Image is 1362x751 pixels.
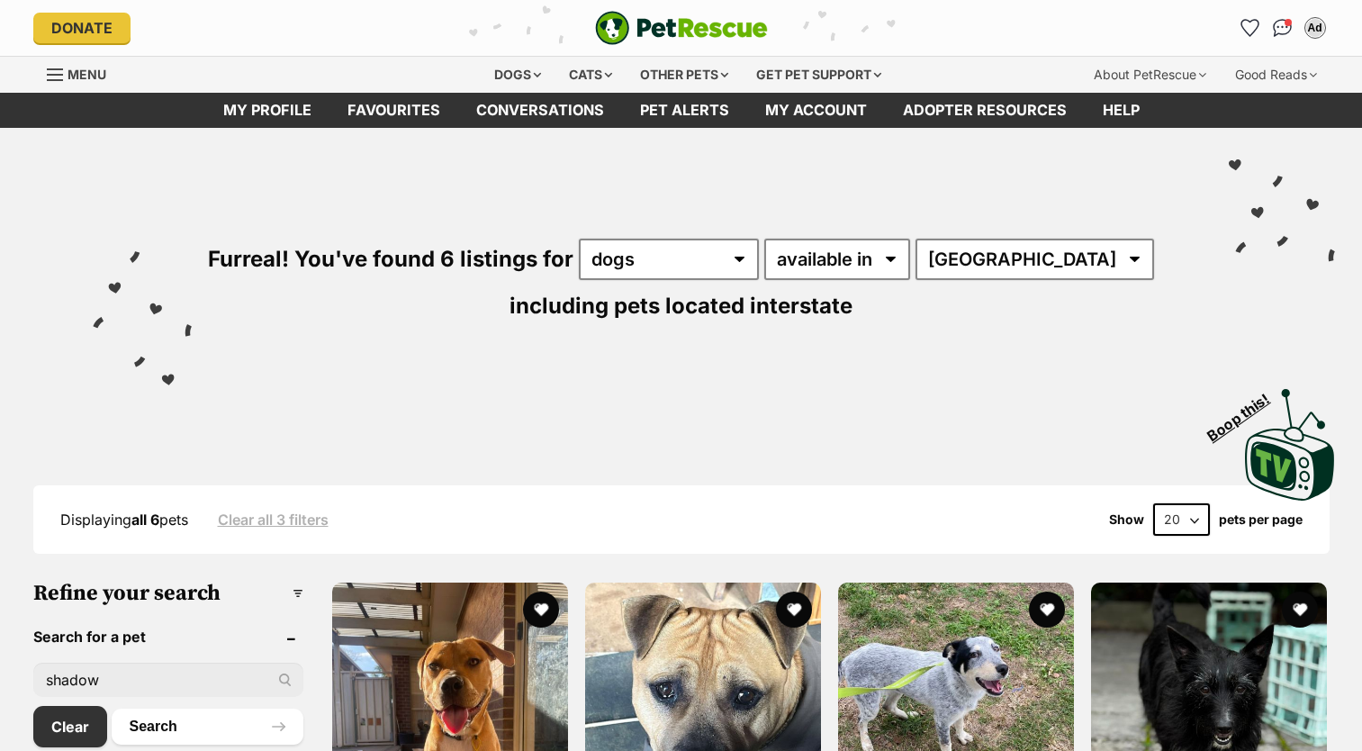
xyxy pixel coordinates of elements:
button: favourite [1283,592,1319,628]
ul: Account quick links [1236,14,1330,42]
div: Other pets [627,57,741,93]
div: Good Reads [1222,57,1330,93]
div: Cats [556,57,625,93]
h3: Refine your search [33,581,303,606]
span: Displaying pets [60,511,188,529]
header: Search for a pet [33,629,303,645]
button: Search [112,709,303,745]
a: Favourites [329,93,458,128]
a: Donate [33,13,131,43]
span: Furreal! You've found 6 listings for [208,246,573,272]
a: My account [747,93,885,128]
span: Show [1109,512,1144,527]
a: Help [1085,93,1158,128]
a: Clear all 3 filters [218,511,329,528]
button: My account [1301,14,1330,42]
a: Pet alerts [622,93,747,128]
label: pets per page [1219,512,1303,527]
a: PetRescue [595,11,768,45]
input: Toby [33,663,303,697]
a: conversations [458,93,622,128]
a: Clear [33,706,107,747]
span: Menu [68,67,106,82]
div: Ad [1306,19,1324,37]
div: Dogs [482,57,554,93]
a: Adopter resources [885,93,1085,128]
a: Favourites [1236,14,1265,42]
img: logo-e224e6f780fb5917bec1dbf3a21bbac754714ae5b6737aabdf751b685950b380.svg [595,11,768,45]
span: including pets located interstate [510,293,852,319]
button: favourite [1029,592,1065,628]
a: Conversations [1268,14,1297,42]
strong: all 6 [131,511,159,529]
a: My profile [205,93,329,128]
img: PetRescue TV logo [1245,389,1335,501]
button: favourite [776,592,812,628]
button: favourite [523,592,559,628]
a: Boop this! [1245,373,1335,504]
span: Boop this! [1204,379,1287,444]
img: chat-41dd97257d64d25036548639549fe6c8038ab92f7586957e7f3b1b290dea8141.svg [1273,19,1292,37]
div: Get pet support [744,57,894,93]
a: Menu [47,57,119,89]
div: About PetRescue [1081,57,1219,93]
